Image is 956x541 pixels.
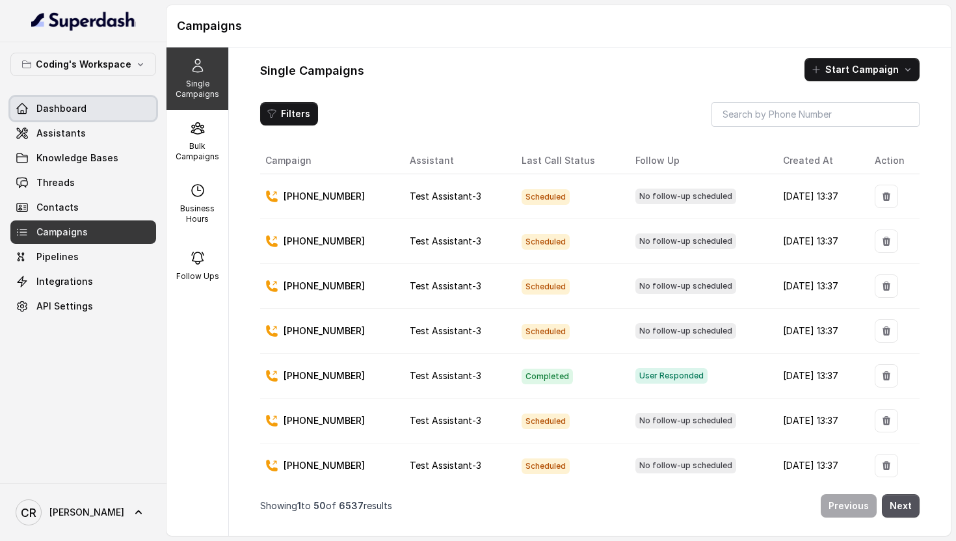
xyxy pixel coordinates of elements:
[10,220,156,244] a: Campaigns
[410,415,481,426] span: Test Assistant-3
[260,486,920,525] nav: Pagination
[36,300,93,313] span: API Settings
[522,189,570,205] span: Scheduled
[635,233,736,249] span: No follow-up scheduled
[410,460,481,471] span: Test Assistant-3
[635,413,736,429] span: No follow-up scheduled
[284,369,365,382] p: [PHONE_NUMBER]
[773,399,865,443] td: [DATE] 13:37
[522,369,573,384] span: Completed
[284,190,365,203] p: [PHONE_NUMBER]
[635,368,708,384] span: User Responded
[410,325,481,336] span: Test Assistant-3
[36,127,86,140] span: Assistants
[635,458,736,473] span: No follow-up scheduled
[410,280,481,291] span: Test Assistant-3
[284,414,365,427] p: [PHONE_NUMBER]
[522,458,570,474] span: Scheduled
[522,414,570,429] span: Scheduled
[260,60,364,81] h1: Single Campaigns
[10,53,156,76] button: Coding's Workspace
[284,280,365,293] p: [PHONE_NUMBER]
[625,148,772,174] th: Follow Up
[36,102,86,115] span: Dashboard
[10,122,156,145] a: Assistants
[410,235,481,246] span: Test Assistant-3
[36,152,118,165] span: Knowledge Bases
[10,245,156,269] a: Pipelines
[10,196,156,219] a: Contacts
[31,10,136,31] img: light.svg
[399,148,511,174] th: Assistant
[10,270,156,293] a: Integrations
[522,234,570,250] span: Scheduled
[284,459,365,472] p: [PHONE_NUMBER]
[10,171,156,194] a: Threads
[864,148,920,174] th: Action
[172,79,223,99] p: Single Campaigns
[773,148,865,174] th: Created At
[339,500,364,511] span: 6537
[36,176,75,189] span: Threads
[10,97,156,120] a: Dashboard
[36,275,93,288] span: Integrations
[36,250,79,263] span: Pipelines
[522,279,570,295] span: Scheduled
[36,226,88,239] span: Campaigns
[773,443,865,488] td: [DATE] 13:37
[773,309,865,354] td: [DATE] 13:37
[284,324,365,337] p: [PHONE_NUMBER]
[773,174,865,219] td: [DATE] 13:37
[635,189,736,204] span: No follow-up scheduled
[410,370,481,381] span: Test Assistant-3
[773,354,865,399] td: [DATE] 13:37
[821,494,877,518] button: Previous
[711,102,920,127] input: Search by Phone Number
[297,500,301,511] span: 1
[177,16,940,36] h1: Campaigns
[10,295,156,318] a: API Settings
[260,148,399,174] th: Campaign
[172,204,223,224] p: Business Hours
[773,219,865,264] td: [DATE] 13:37
[172,141,223,162] p: Bulk Campaigns
[635,278,736,294] span: No follow-up scheduled
[36,201,79,214] span: Contacts
[773,264,865,309] td: [DATE] 13:37
[260,499,392,512] p: Showing to of results
[511,148,625,174] th: Last Call Status
[882,494,920,518] button: Next
[410,191,481,202] span: Test Assistant-3
[36,57,131,72] p: Coding's Workspace
[49,506,124,519] span: [PERSON_NAME]
[313,500,326,511] span: 50
[21,506,36,520] text: CR
[635,323,736,339] span: No follow-up scheduled
[260,102,318,125] button: Filters
[804,58,920,81] button: Start Campaign
[176,271,219,282] p: Follow Ups
[284,235,365,248] p: [PHONE_NUMBER]
[522,324,570,339] span: Scheduled
[10,146,156,170] a: Knowledge Bases
[10,494,156,531] a: [PERSON_NAME]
